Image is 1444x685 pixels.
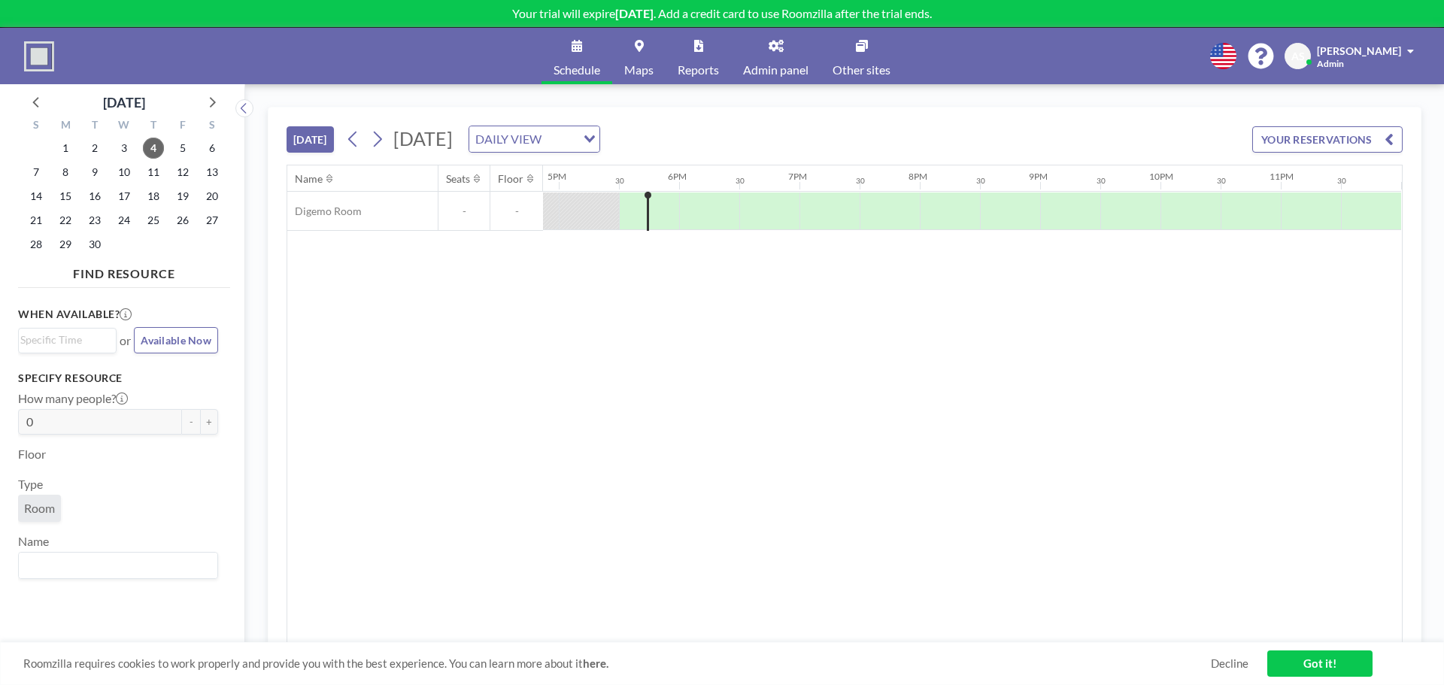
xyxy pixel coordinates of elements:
[143,138,164,159] span: Thursday, September 4, 2025
[1149,171,1173,182] div: 10PM
[541,28,612,84] a: Schedule
[1029,171,1048,182] div: 9PM
[583,656,608,670] a: here.
[55,234,76,255] span: Monday, September 29, 2025
[20,332,108,348] input: Search for option
[472,129,545,149] span: DAILY VIEW
[736,176,745,186] div: 30
[172,210,193,231] span: Friday, September 26, 2025
[141,334,211,347] span: Available Now
[1270,171,1294,182] div: 11PM
[55,186,76,207] span: Monday, September 15, 2025
[976,176,985,186] div: 30
[55,138,76,159] span: Monday, September 1, 2025
[84,210,105,231] span: Tuesday, September 23, 2025
[668,171,687,182] div: 6PM
[624,64,654,76] span: Maps
[548,171,566,182] div: 5PM
[1317,44,1401,57] span: [PERSON_NAME]
[1291,50,1305,63] span: AS
[1317,58,1344,69] span: Admin
[743,64,808,76] span: Admin panel
[438,205,490,218] span: -
[19,329,116,351] div: Search for option
[202,186,223,207] span: Saturday, September 20, 2025
[23,656,1211,671] span: Roomzilla requires cookies to work properly and provide you with the best experience. You can lea...
[833,64,890,76] span: Other sites
[26,210,47,231] span: Sunday, September 21, 2025
[51,117,80,136] div: M
[200,409,218,435] button: +
[143,186,164,207] span: Thursday, September 18, 2025
[103,92,145,113] div: [DATE]
[788,171,807,182] div: 7PM
[554,64,600,76] span: Schedule
[197,117,226,136] div: S
[172,138,193,159] span: Friday, September 5, 2025
[615,176,624,186] div: 30
[55,162,76,183] span: Monday, September 8, 2025
[84,162,105,183] span: Tuesday, September 9, 2025
[120,333,131,348] span: or
[18,260,230,281] h4: FIND RESOURCE
[134,327,218,353] button: Available Now
[114,186,135,207] span: Wednesday, September 17, 2025
[22,117,51,136] div: S
[20,556,209,575] input: Search for option
[1211,656,1248,671] a: Decline
[546,129,575,149] input: Search for option
[18,477,43,492] label: Type
[678,64,719,76] span: Reports
[114,138,135,159] span: Wednesday, September 3, 2025
[498,172,523,186] div: Floor
[1097,176,1106,186] div: 30
[26,162,47,183] span: Sunday, September 7, 2025
[84,234,105,255] span: Tuesday, September 30, 2025
[26,234,47,255] span: Sunday, September 28, 2025
[84,138,105,159] span: Tuesday, September 2, 2025
[287,205,362,218] span: Digemo Room
[143,210,164,231] span: Thursday, September 25, 2025
[1337,176,1346,186] div: 30
[18,534,49,549] label: Name
[143,162,164,183] span: Thursday, September 11, 2025
[202,210,223,231] span: Saturday, September 27, 2025
[1252,126,1403,153] button: YOUR RESERVATIONS
[856,176,865,186] div: 30
[295,172,323,186] div: Name
[168,117,197,136] div: F
[821,28,902,84] a: Other sites
[615,6,654,20] b: [DATE]
[469,126,599,152] div: Search for option
[287,126,334,153] button: [DATE]
[612,28,666,84] a: Maps
[18,447,46,462] label: Floor
[26,186,47,207] span: Sunday, September 14, 2025
[1217,176,1226,186] div: 30
[18,391,128,406] label: How many people?
[666,28,731,84] a: Reports
[731,28,821,84] a: Admin panel
[909,171,927,182] div: 8PM
[172,186,193,207] span: Friday, September 19, 2025
[84,186,105,207] span: Tuesday, September 16, 2025
[19,553,217,578] div: Search for option
[1267,650,1373,677] a: Got it!
[202,138,223,159] span: Saturday, September 6, 2025
[202,162,223,183] span: Saturday, September 13, 2025
[24,501,55,516] span: Room
[114,162,135,183] span: Wednesday, September 10, 2025
[80,117,110,136] div: T
[393,127,453,150] span: [DATE]
[110,117,139,136] div: W
[18,371,218,385] h3: Specify resource
[490,205,543,218] span: -
[182,409,200,435] button: -
[24,41,54,71] img: organization-logo
[55,210,76,231] span: Monday, September 22, 2025
[114,210,135,231] span: Wednesday, September 24, 2025
[172,162,193,183] span: Friday, September 12, 2025
[138,117,168,136] div: T
[446,172,470,186] div: Seats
